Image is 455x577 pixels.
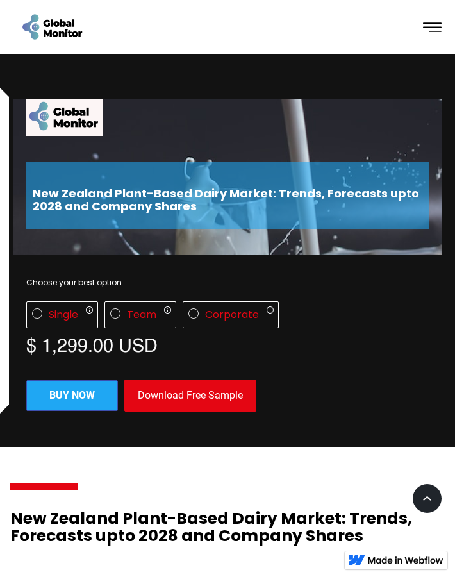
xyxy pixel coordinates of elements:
[124,380,256,412] div: Download Free Sample
[49,308,78,321] div: Single
[26,276,428,289] div: Choose your best option
[10,510,445,551] h1: New Zealand Plant-Based Dairy Market: Trends, Forecasts upto 2028 and Company Shares
[13,12,84,41] a: home
[26,380,118,411] a: Buy now
[26,335,428,354] div: $ 1,299.00 USD
[127,308,156,321] div: Team
[26,301,428,328] div: License
[368,556,443,564] img: Made in Webflow
[411,6,442,48] div: menu
[33,187,422,213] h2: New Zealand Plant-Based Dairy Market: Trends, Forecasts upto 2028 and Company Shares
[205,308,259,321] div: Corporate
